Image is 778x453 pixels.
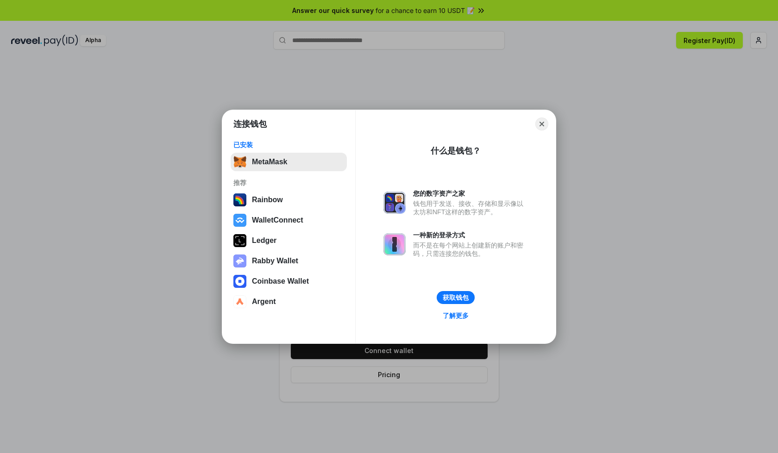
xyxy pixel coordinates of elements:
[535,118,548,130] button: Close
[231,231,347,250] button: Ledger
[431,145,481,156] div: 什么是钱包？
[233,193,246,206] img: svg+xml,%3Csvg%20width%3D%22120%22%20height%3D%22120%22%20viewBox%3D%220%200%20120%20120%22%20fil...
[233,295,246,308] img: svg+xml,%3Csvg%20width%3D%2228%22%20height%3D%2228%22%20viewBox%3D%220%200%2028%2028%22%20fill%3D...
[252,236,276,245] div: Ledger
[233,179,344,187] div: 推荐
[443,293,469,302] div: 获取钱包
[231,252,347,270] button: Rabby Wallet
[437,310,474,322] a: 了解更多
[413,241,528,258] div: 而不是在每个网站上创建新的账户和密码，只需连接您的钱包。
[443,311,469,320] div: 了解更多
[413,189,528,198] div: 您的数字资产之家
[413,199,528,216] div: 钱包用于发送、接收、存储和显示像以太坊和NFT这样的数字资产。
[233,155,246,168] img: svg+xml,%3Csvg%20fill%3D%22none%22%20height%3D%2233%22%20viewBox%3D%220%200%2035%2033%22%20width%...
[231,211,347,230] button: WalletConnect
[383,233,406,255] img: svg+xml,%3Csvg%20xmlns%3D%22http%3A%2F%2Fwww.w3.org%2F2000%2Fsvg%22%20fill%3D%22none%22%20viewBox...
[231,272,347,291] button: Coinbase Wallet
[252,298,276,306] div: Argent
[252,257,298,265] div: Rabby Wallet
[231,292,347,311] button: Argent
[233,254,246,267] img: svg+xml,%3Csvg%20xmlns%3D%22http%3A%2F%2Fwww.w3.org%2F2000%2Fsvg%22%20fill%3D%22none%22%20viewBox...
[413,231,528,239] div: 一种新的登录方式
[231,191,347,209] button: Rainbow
[233,118,267,130] h1: 连接钱包
[233,141,344,149] div: 已安装
[252,196,283,204] div: Rainbow
[233,234,246,247] img: svg+xml,%3Csvg%20xmlns%3D%22http%3A%2F%2Fwww.w3.org%2F2000%2Fsvg%22%20width%3D%2228%22%20height%3...
[233,214,246,227] img: svg+xml,%3Csvg%20width%3D%2228%22%20height%3D%2228%22%20viewBox%3D%220%200%2028%2028%22%20fill%3D...
[252,277,309,285] div: Coinbase Wallet
[252,158,287,166] div: MetaMask
[437,291,475,304] button: 获取钱包
[231,153,347,171] button: MetaMask
[252,216,303,224] div: WalletConnect
[233,275,246,288] img: svg+xml,%3Csvg%20width%3D%2228%22%20height%3D%2228%22%20viewBox%3D%220%200%2028%2028%22%20fill%3D...
[383,192,406,214] img: svg+xml,%3Csvg%20xmlns%3D%22http%3A%2F%2Fwww.w3.org%2F2000%2Fsvg%22%20fill%3D%22none%22%20viewBox...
